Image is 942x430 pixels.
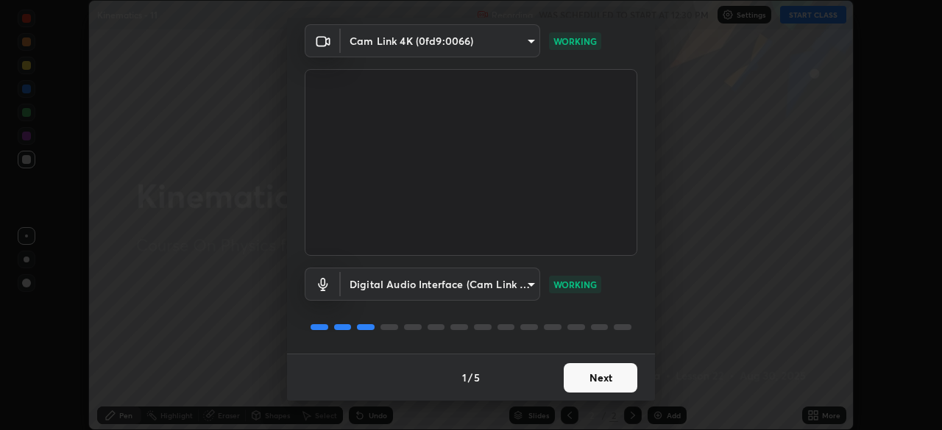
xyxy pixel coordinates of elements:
p: WORKING [553,35,597,48]
button: Next [564,363,637,393]
p: WORKING [553,278,597,291]
h4: / [468,370,472,385]
div: Cam Link 4K (0fd9:0066) [341,268,540,301]
div: Cam Link 4K (0fd9:0066) [341,24,540,57]
h4: 5 [474,370,480,385]
h4: 1 [462,370,467,385]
